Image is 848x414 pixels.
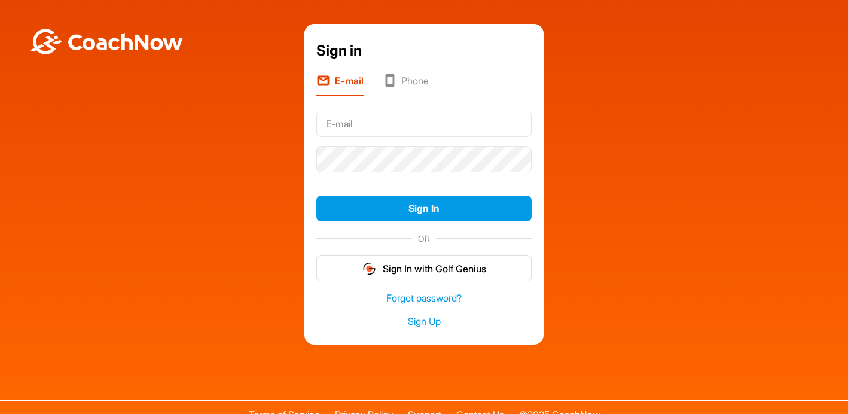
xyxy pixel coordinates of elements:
[316,315,532,328] a: Sign Up
[316,40,532,62] div: Sign in
[412,232,436,245] span: OR
[316,196,532,221] button: Sign In
[362,261,377,276] img: gg_logo
[316,74,364,96] li: E-mail
[29,29,184,54] img: BwLJSsUCoWCh5upNqxVrqldRgqLPVwmV24tXu5FoVAoFEpwwqQ3VIfuoInZCoVCoTD4vwADAC3ZFMkVEQFDAAAAAElFTkSuQmCC
[383,74,429,96] li: Phone
[316,291,532,305] a: Forgot password?
[316,255,532,281] button: Sign In with Golf Genius
[316,111,532,137] input: E-mail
